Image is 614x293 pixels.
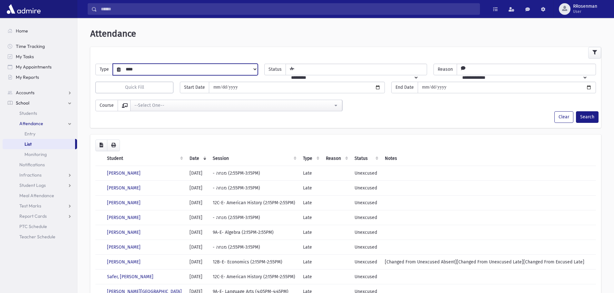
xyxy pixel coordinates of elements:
[186,269,209,284] td: [DATE]
[186,225,209,240] td: [DATE]
[209,151,299,166] th: Session : activate to sort column ascending
[16,64,52,70] span: My Appointments
[209,225,299,240] td: 9A-E- Algebra (2:15PM-2:55PM)
[24,151,47,157] span: Monitoring
[299,225,322,240] td: Late
[24,131,35,137] span: Entry
[186,180,209,195] td: [DATE]
[16,90,34,96] span: Accounts
[351,166,381,180] td: Unexcused
[107,215,141,220] a: [PERSON_NAME]
[209,166,299,180] td: - מנחה (2:55PM-3:15PM)
[107,200,141,206] a: [PERSON_NAME]
[19,203,41,209] span: Test Marks
[103,151,186,166] th: Student: activate to sort column ascending
[299,254,322,269] td: Late
[19,172,42,178] span: Infractions
[3,180,77,190] a: Student Logs
[351,269,381,284] td: Unexcused
[3,41,77,51] a: Time Tracking
[3,221,77,232] a: PTC Schedule
[19,121,43,126] span: Attendance
[16,74,39,80] span: My Reports
[381,151,596,166] th: Notes
[351,225,381,240] td: Unexcused
[3,232,77,242] a: Teacher Schedule
[19,213,47,219] span: Report Cards
[299,269,322,284] td: Late
[16,43,45,49] span: Time Tracking
[351,210,381,225] td: Unexcused
[3,170,77,180] a: Infractions
[24,141,32,147] span: List
[95,100,118,111] span: Course
[19,110,37,116] span: Students
[95,82,173,93] button: Quick Fill
[381,254,596,269] td: [Changed From Unexcused Absent][Changed From Unexcused Late][Changed From Excused Late]
[3,108,77,118] a: Students
[186,166,209,180] td: [DATE]
[264,64,286,75] span: Status
[107,274,153,279] a: Safer, [PERSON_NAME]
[209,240,299,254] td: - מנחה (2:55PM-3:15PM)
[19,162,45,168] span: Notifications
[299,151,322,166] th: Type: activate to sort column ascending
[3,118,77,129] a: Attendance
[3,98,77,108] a: School
[107,185,141,191] a: [PERSON_NAME]
[130,100,342,111] button: --Select One--
[19,182,46,188] span: Student Logs
[576,111,599,123] button: Search
[186,151,209,166] th: Date: activate to sort column ascending
[3,190,77,201] a: Meal Attendance
[573,9,597,14] span: User
[134,102,333,109] div: --Select One--
[209,210,299,225] td: - מנחה (2:55PM-3:15PM)
[3,201,77,211] a: Test Marks
[16,28,28,34] span: Home
[16,54,34,60] span: My Tasks
[3,72,77,82] a: My Reports
[186,240,209,254] td: [DATE]
[90,28,136,39] span: Attendance
[107,259,141,265] a: [PERSON_NAME]
[107,244,141,250] a: [PERSON_NAME]
[434,64,457,75] span: Reason
[19,193,54,198] span: Meal Attendance
[299,240,322,254] td: Late
[3,149,77,160] a: Monitoring
[554,111,573,123] button: Clear
[351,195,381,210] td: Unexcused
[95,140,107,151] button: CSV
[351,254,381,269] td: Unexcused
[573,4,597,9] span: RRosenman
[391,82,418,93] span: End Date
[3,26,77,36] a: Home
[3,160,77,170] a: Notifications
[299,180,322,195] td: Late
[19,224,47,229] span: PTC Schedule
[180,82,209,93] span: Start Date
[19,234,55,240] span: Teacher Schedule
[95,64,113,75] span: Type
[186,254,209,269] td: [DATE]
[3,139,75,149] a: List
[3,62,77,72] a: My Appointments
[299,210,322,225] td: Late
[209,254,299,269] td: 12B-E- Economics (2:15PM-2:55PM)
[351,240,381,254] td: Unexcused
[209,195,299,210] td: 12C-E- American History (2:15PM-2:55PM)
[16,100,29,106] span: School
[97,3,480,15] input: Search
[209,269,299,284] td: 12C-E- American History (2:15PM-2:55PM)
[299,166,322,180] td: Late
[3,51,77,62] a: My Tasks
[351,151,381,166] th: Status: activate to sort column ascending
[3,129,77,139] a: Entry
[125,85,144,90] span: Quick Fill
[209,180,299,195] td: - מנחה (2:55PM-3:15PM)
[3,87,77,98] a: Accounts
[299,195,322,210] td: Late
[107,170,141,176] a: [PERSON_NAME]
[107,140,120,151] button: Print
